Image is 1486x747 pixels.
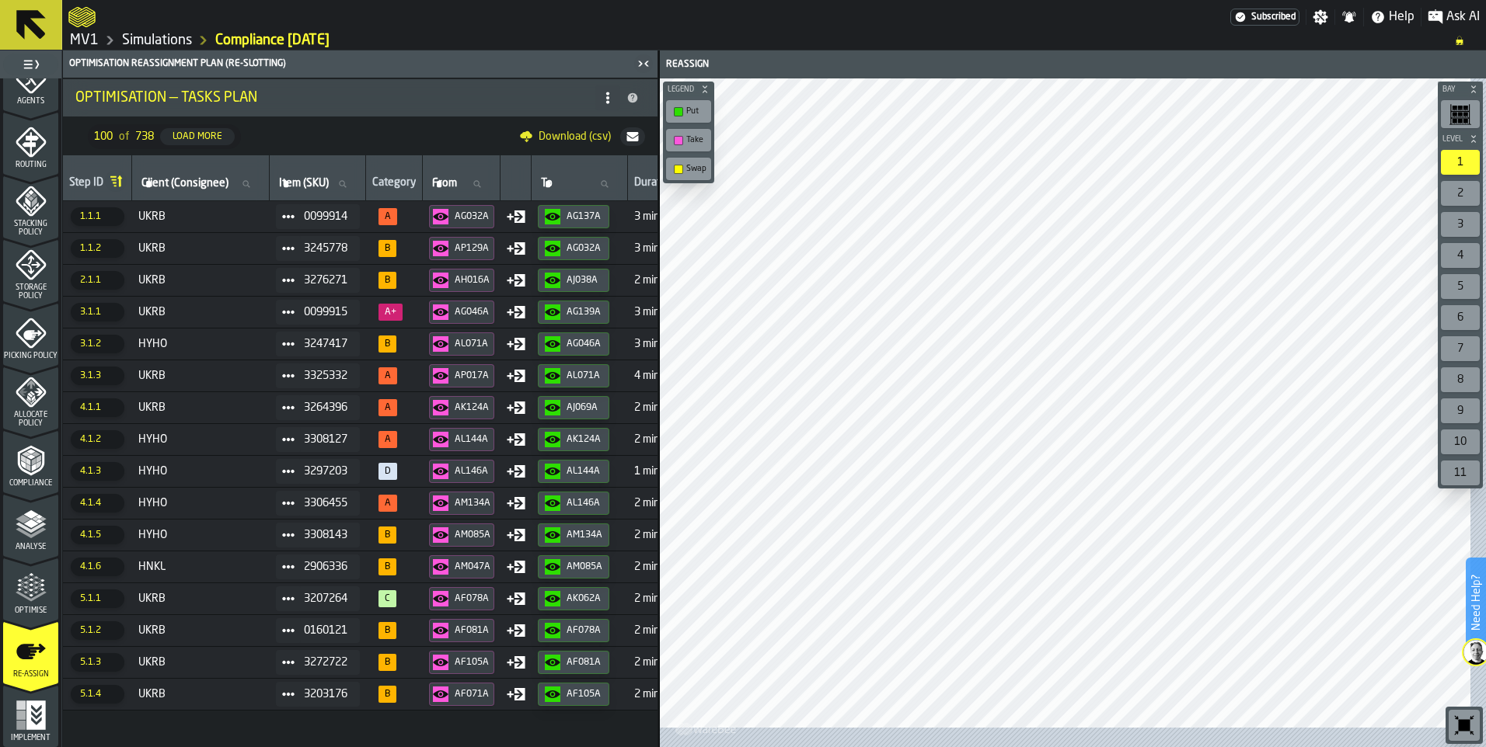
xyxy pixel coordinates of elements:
div: Move Type: Put in [507,653,525,672]
button: button-AL146A [429,460,494,483]
span: 4.1.5 [71,526,124,544]
span: label [432,177,457,189]
div: 2 [1441,181,1480,206]
span: 4.1.2 [71,430,124,449]
label: button-toggle-Help [1364,8,1421,26]
a: Download (csv) [514,129,617,144]
span: 77% [378,431,397,448]
span: HNKL [138,561,263,573]
div: AK124A [455,402,490,413]
div: 5 [1441,274,1480,299]
button: button-AG032A [538,237,609,260]
div: AJ069A [567,402,602,413]
div: 4 [1441,243,1480,268]
div: Reassign [663,59,1075,70]
div: Put [669,103,708,120]
input: label [138,174,263,194]
div: Step ID [69,176,103,192]
div: AL146A [455,466,490,477]
span: 3 min [634,210,698,223]
button: button-AL144A [538,460,609,483]
span: 3207264 [304,592,347,605]
span: 3264396 [304,401,347,414]
span: UKRB [138,624,263,637]
span: Analyse [3,543,58,551]
label: button-toggle-Ask AI [1421,8,1486,26]
span: 3325332 [304,370,347,382]
div: AL146A [567,498,602,509]
div: Optimisation — Tasks Plan [75,89,595,106]
span: Bay [1439,85,1466,94]
div: Menu Subscription [1230,9,1299,26]
li: menu Agents [3,48,58,110]
div: Move Type: Put in [507,621,525,640]
span: Allocate Policy [3,411,58,428]
div: Swap [669,161,708,177]
span: Level [1439,135,1466,144]
span: 5.1.1 [71,589,124,608]
span: UKRB [138,370,263,382]
li: menu Picking Policy [3,303,58,365]
div: AM085A [455,530,490,540]
button: button-AM085A [429,523,494,547]
button: button-AG046A [538,332,609,356]
button: button-AF105A [538,683,609,706]
button: button-AG139A [538,301,609,324]
span: 3272722 [304,656,347,669]
button: button-AL071A [429,332,494,356]
span: 1.1.1 [71,207,124,226]
div: AG139A [567,307,602,318]
span: Download (csv) [539,130,611,143]
div: button-toolbar-undefined [663,155,714,183]
label: button-toggle-Close me [633,54,654,73]
input: label [276,174,359,194]
svg: Reset zoom and position [1452,713,1477,738]
div: button-toolbar-undefined [1438,395,1483,426]
span: 3.1.2 [71,335,124,353]
span: HYHO [138,465,263,478]
div: Move Type: Put in [507,367,525,385]
div: Move Type: Put in [507,558,525,576]
li: menu Re-assign [3,621,58,683]
span: 1 min [634,465,698,478]
button: button-AK124A [429,396,494,419]
div: 7 [1441,336,1480,361]
div: Swap [686,164,706,174]
div: AH016A [455,275,490,286]
div: Take [686,135,706,145]
div: Move Type: Put in [507,430,525,449]
span: label [141,177,228,189]
div: AL144A [567,466,602,477]
div: AG137A [567,211,602,222]
a: logo-header [663,713,751,744]
button: button-AF081A [538,651,609,674]
div: Move Type: Put in [507,494,525,512]
li: menu Allocate Policy [3,367,58,429]
span: 738 [135,130,154,143]
span: 3.1.1 [71,303,124,321]
div: button-toolbar-undefined [1438,426,1483,457]
span: of [119,130,129,143]
div: AF081A [455,625,490,636]
div: Move Type: Put in [507,589,525,608]
div: button-toolbar-undefined [1438,333,1483,364]
span: UKRB [138,592,263,605]
span: Re-assign [3,670,58,679]
div: AK124A [567,434,602,445]
div: Move Type: Put in [507,462,525,481]
button: button-AK062A [538,587,609,610]
span: 3247417 [304,338,347,350]
li: menu Routing [3,112,58,174]
div: Move Type: Put in [507,303,525,321]
span: 2.1.1 [71,271,124,290]
header: Reassign [660,50,1486,78]
span: UKRB [138,656,263,669]
div: AF071A [455,689,490,700]
div: button-toolbar-undefined [1438,364,1483,395]
span: 78% [378,399,397,416]
div: Load More [166,131,228,142]
div: Optimisation Reassignment plan (Re-Slotting) [66,58,633,69]
button: button- [1438,82,1483,97]
span: Stacking Policy [3,220,58,237]
div: button-toolbar-undefined [1438,302,1483,333]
